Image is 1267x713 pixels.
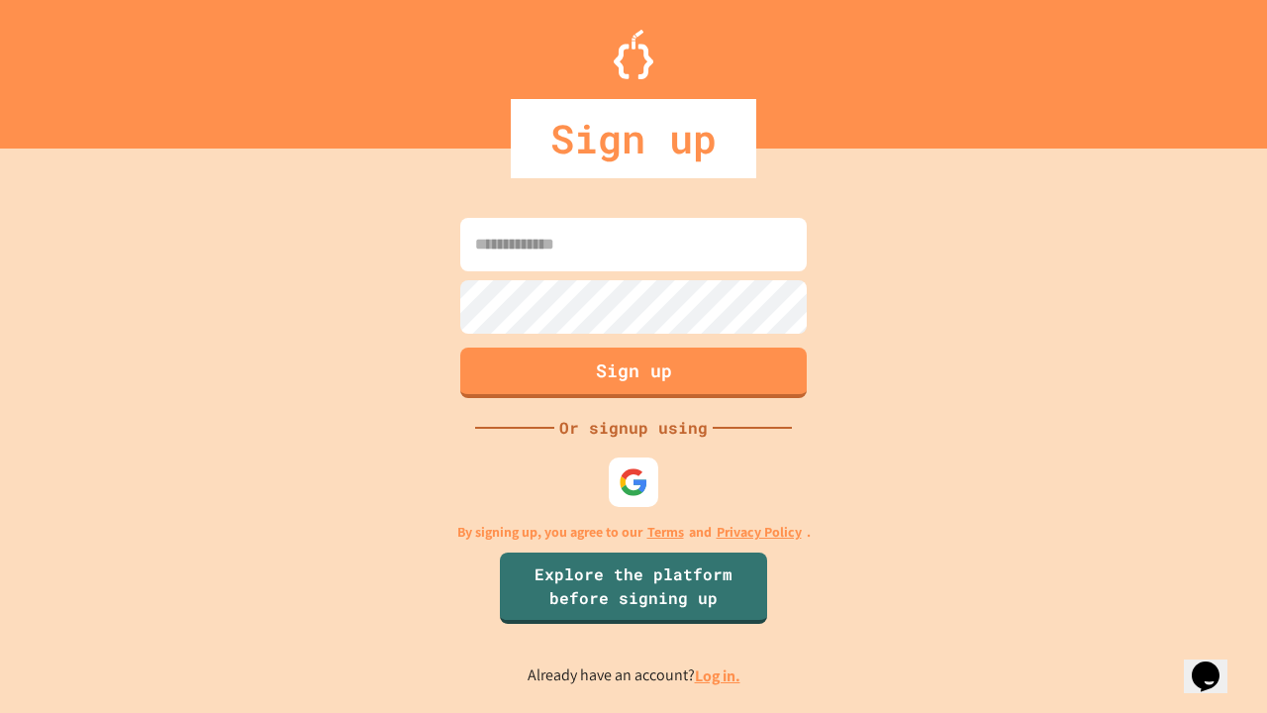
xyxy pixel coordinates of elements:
[460,348,807,398] button: Sign up
[457,522,811,543] p: By signing up, you agree to our and .
[695,665,740,686] a: Log in.
[614,30,653,79] img: Logo.svg
[1103,548,1247,632] iframe: chat widget
[528,663,740,688] p: Already have an account?
[554,416,713,440] div: Or signup using
[647,522,684,543] a: Terms
[500,553,767,624] a: Explore the platform before signing up
[1184,634,1247,693] iframe: chat widget
[619,467,648,497] img: google-icon.svg
[511,99,756,178] div: Sign up
[717,522,802,543] a: Privacy Policy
